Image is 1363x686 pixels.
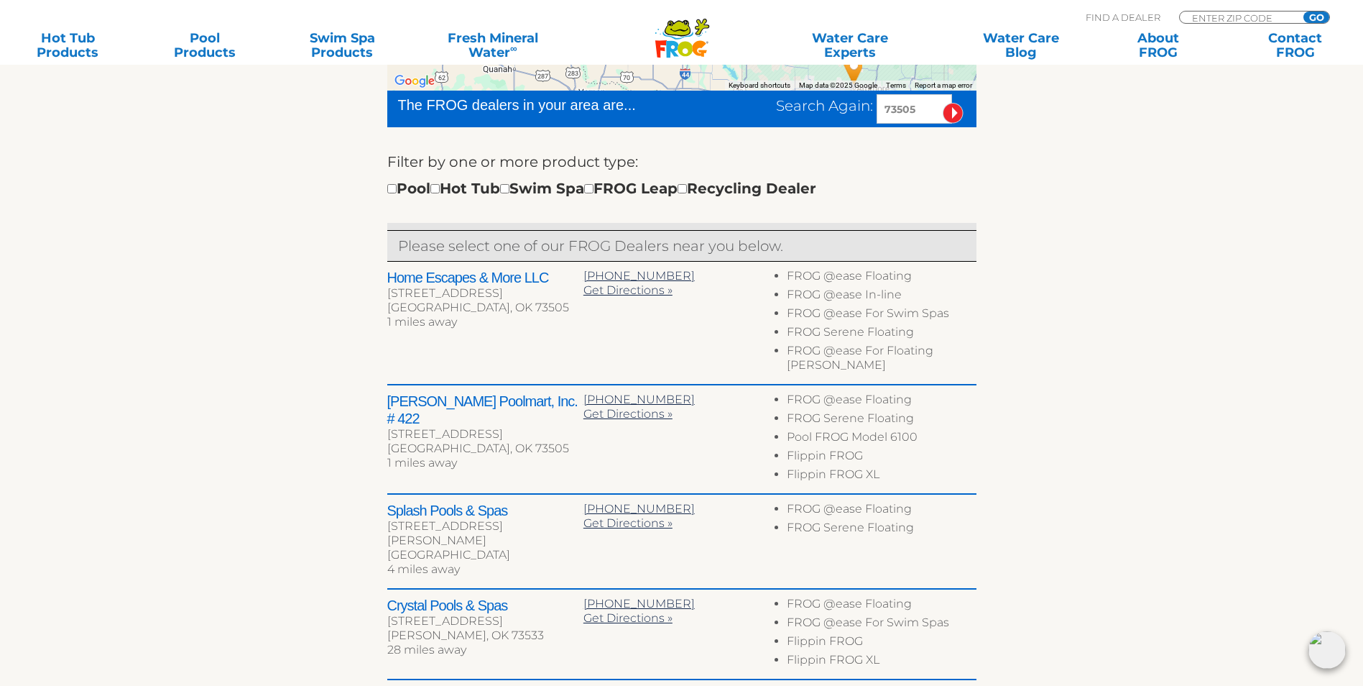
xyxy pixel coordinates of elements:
[387,286,583,301] div: [STREET_ADDRESS]
[391,72,438,91] img: Google
[1303,12,1329,23] input: GO
[583,597,695,610] a: [PHONE_NUMBER]
[387,519,583,548] div: [STREET_ADDRESS][PERSON_NAME]
[787,502,976,521] li: FROG @ease Floating
[729,81,790,91] button: Keyboard shortcuts
[583,393,695,406] a: [PHONE_NUMBER]
[510,42,517,54] sup: ∞
[1104,31,1211,60] a: AboutFROG
[387,597,583,614] h2: Crystal Pools & Spas
[1308,631,1346,669] img: openIcon
[836,47,869,86] div: Leslie's Poolmart, Inc. # 817 - 80 miles away.
[387,502,583,519] h2: Splash Pools & Spas
[387,177,816,200] div: Pool Hot Tub Swim Spa FROG Leap Recycling Dealer
[14,31,121,60] a: Hot TubProducts
[387,628,583,643] div: [PERSON_NAME], OK 73533
[387,614,583,628] div: [STREET_ADDRESS]
[787,653,976,672] li: Flippin FROG XL
[583,611,673,625] a: Get Directions »
[787,393,976,411] li: FROG @ease Floating
[787,325,976,344] li: FROG Serene Floating
[391,72,438,91] a: Open this area in Google Maps (opens a new window)
[787,288,976,306] li: FROG @ease In-line
[387,269,583,286] h2: Home Escapes & More LLC
[787,597,976,616] li: FROG @ease Floating
[787,467,976,486] li: Flippin FROG XL
[967,31,1074,60] a: Water CareBlog
[583,516,673,530] a: Get Directions »
[787,269,976,288] li: FROG @ease Floating
[387,562,460,576] span: 4 miles away
[787,616,976,634] li: FROG @ease For Swim Spas
[886,81,906,89] a: Terms (opens in new tab)
[787,521,976,539] li: FROG Serene Floating
[838,51,871,90] div: Crystal Blue Pools & Spas - Ardmore - 81 miles away.
[387,643,466,657] span: 28 miles away
[387,456,457,470] span: 1 miles away
[787,449,976,467] li: Flippin FROG
[787,634,976,653] li: Flippin FROG
[1191,12,1288,24] input: Zip Code Form
[1086,11,1160,24] p: Find A Dealer
[787,306,976,325] li: FROG @ease For Swim Spas
[387,301,583,315] div: [GEOGRAPHIC_DATA], OK 73505
[787,344,976,377] li: FROG @ease For Floating [PERSON_NAME]
[583,502,695,516] a: [PHONE_NUMBER]
[764,31,937,60] a: Water CareExperts
[583,269,695,283] a: [PHONE_NUMBER]
[387,548,583,562] div: [GEOGRAPHIC_DATA]
[799,81,877,89] span: Map data ©2025 Google
[583,283,673,297] a: Get Directions »
[915,81,972,89] a: Report a map error
[387,427,583,442] div: [STREET_ADDRESS]
[398,234,966,257] p: Please select one of our FROG Dealers near you below.
[387,315,457,329] span: 1 miles away
[787,411,976,430] li: FROG Serene Floating
[387,150,638,173] label: Filter by one or more product type:
[943,103,964,124] input: Submit
[387,442,583,456] div: [GEOGRAPHIC_DATA], OK 73505
[398,94,688,116] div: The FROG dealers in your area are...
[1242,31,1349,60] a: ContactFROG
[787,430,976,449] li: Pool FROG Model 6100
[289,31,396,60] a: Swim SpaProducts
[583,407,673,421] a: Get Directions »
[426,31,560,60] a: Fresh MineralWater∞
[387,393,583,427] h2: [PERSON_NAME] Poolmart, Inc. # 422
[776,97,873,114] span: Search Again:
[152,31,259,60] a: PoolProducts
